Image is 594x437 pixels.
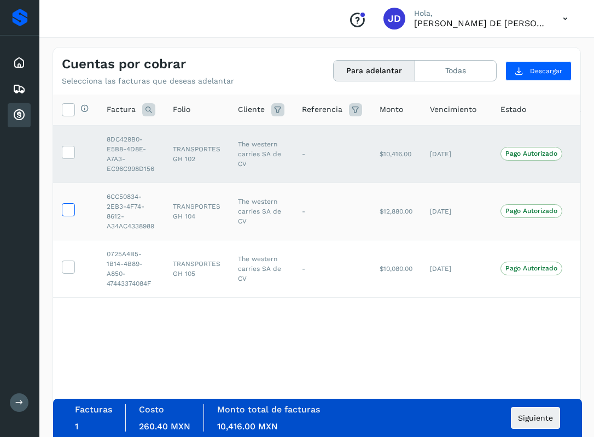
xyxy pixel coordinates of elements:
div: Inicio [8,51,31,75]
span: Cliente [238,104,265,115]
td: 8DC429B0-E5B8-4D8E-A7A3-EC96C998D156 [98,125,164,182]
td: - [293,240,371,297]
span: Factura [107,104,136,115]
p: Pago Autorizado [505,150,557,157]
td: 0725A4B5-1B14-4B89-A850-47443374084F [98,240,164,297]
span: 260.40 MXN [139,421,190,432]
button: Todas [415,61,496,81]
span: Referencia [302,104,342,115]
button: Descargar [505,61,572,81]
span: Monto [380,104,403,115]
td: 6CC50834-2EB3-4F74-8612-A34AC4338989 [98,182,164,240]
td: $10,416.00 [371,125,421,182]
span: Descargar [530,66,562,76]
td: $10,080.00 [371,240,421,297]
td: [DATE] [421,125,492,182]
td: [DATE] [421,182,492,240]
p: Pago Autorizado [505,207,557,215]
td: [DATE] [421,240,492,297]
h4: Cuentas por cobrar [62,56,186,72]
td: TRANSPORTES GH 104 [164,182,229,240]
td: The western carries SA de CV [229,125,293,182]
button: Para adelantar [334,61,415,81]
span: Siguiente [518,414,553,422]
p: Hola, [414,9,545,18]
p: Pago Autorizado [505,264,557,272]
td: - [293,182,371,240]
td: The western carries SA de CV [229,182,293,240]
span: Folio [173,104,190,115]
td: - [293,125,371,182]
p: Selecciona las facturas que deseas adelantar [62,76,234,86]
td: $12,880.00 [371,182,421,240]
label: Costo [139,404,164,415]
td: TRANSPORTES GH 102 [164,125,229,182]
button: Siguiente [511,407,560,429]
td: The western carries SA de CV [229,240,293,297]
span: Estado [500,104,526,115]
label: Monto total de facturas [217,404,320,415]
span: 1 [75,421,78,432]
td: TRANSPORTES GH 105 [164,240,229,297]
p: JOSE DE JESUS GONZALEZ HERNANDEZ [414,18,545,28]
span: Vencimiento [430,104,476,115]
span: 10,416.00 MXN [217,421,278,432]
label: Facturas [75,404,112,415]
div: Cuentas por cobrar [8,103,31,127]
div: Embarques [8,77,31,101]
